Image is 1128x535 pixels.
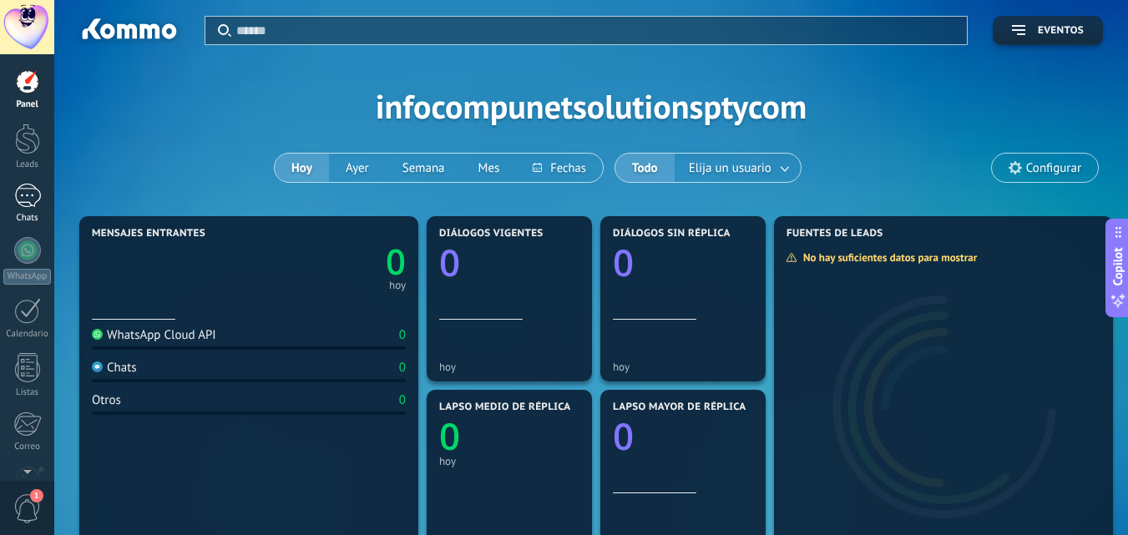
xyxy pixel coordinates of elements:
div: Correo [3,442,52,452]
div: 0 [399,327,406,343]
div: hoy [613,361,753,373]
div: Chats [3,213,52,224]
div: hoy [439,455,579,467]
div: hoy [389,281,406,290]
span: Configurar [1026,161,1081,175]
button: Semana [386,154,462,182]
button: Eventos [993,16,1103,45]
img: WhatsApp Cloud API [92,329,103,340]
span: 1 [30,489,43,502]
span: Mensajes entrantes [92,228,205,240]
div: WhatsApp [3,269,51,285]
a: 0 [249,238,406,285]
div: WhatsApp Cloud API [92,327,216,343]
text: 0 [386,238,406,285]
div: No hay suficientes datos para mostrar [786,250,989,265]
button: Fechas [516,154,602,182]
div: Chats [92,360,137,376]
button: Ayer [329,154,386,182]
div: Panel [3,99,52,110]
div: 0 [399,360,406,376]
button: Elija un usuario [675,154,801,182]
img: Chats [92,361,103,372]
button: Hoy [275,154,329,182]
div: hoy [439,361,579,373]
span: Copilot [1110,247,1126,285]
button: Mes [462,154,517,182]
span: Elija un usuario [685,157,775,179]
text: 0 [613,411,634,461]
span: Diálogos vigentes [439,228,544,240]
span: Lapso medio de réplica [439,401,571,413]
div: Otros [92,392,121,408]
span: Diálogos sin réplica [613,228,731,240]
text: 0 [439,237,460,287]
button: Todo [615,154,675,182]
div: 0 [399,392,406,408]
div: Leads [3,159,52,170]
div: Listas [3,387,52,398]
span: Fuentes de leads [787,228,883,240]
text: 0 [439,411,460,461]
div: Calendario [3,329,52,340]
text: 0 [613,237,634,287]
span: Eventos [1038,25,1084,37]
span: Lapso mayor de réplica [613,401,746,413]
